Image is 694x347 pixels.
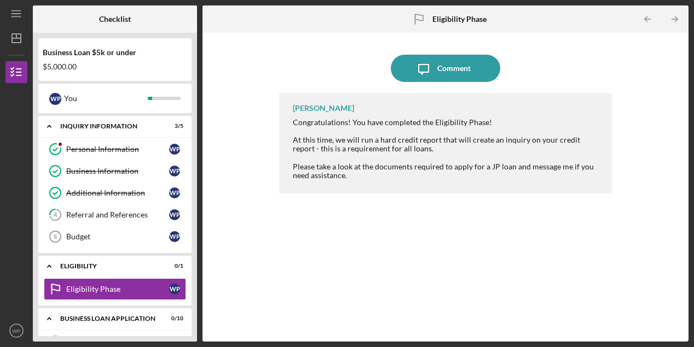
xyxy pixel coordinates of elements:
[293,118,601,127] div: Congratulations! You have completed the Eligibility Phase!
[164,123,183,130] div: 3 / 5
[60,315,156,322] div: BUSINESS LOAN APPLICATION
[54,211,57,219] tspan: 4
[54,233,57,240] tspan: 5
[60,263,156,269] div: Eligibility
[60,123,156,130] div: INQUIRY INFORMATION
[169,187,180,198] div: W P
[169,144,180,155] div: W P
[66,189,169,197] div: Additional Information
[293,162,601,180] div: Please take a look at the documents required to apply for a JP loan and message me if you need as...
[432,15,487,23] b: Eligibility Phase
[44,138,186,160] a: Personal InformationWP
[49,93,61,105] div: W P
[169,166,180,177] div: W P
[169,284,180,295] div: W P
[99,15,131,23] b: Checklist
[66,167,169,175] div: Business Information
[293,104,354,113] div: [PERSON_NAME]
[293,136,601,153] div: At this time, we will run a hard credit report that will create an inquiry on your credit report ...
[12,328,20,334] text: WP
[164,315,183,322] div: 0 / 10
[44,278,186,300] a: Eligibility PhaseWP
[66,285,169,293] div: Eligibility Phase
[164,263,183,269] div: 0 / 1
[169,231,180,242] div: W P
[43,48,187,57] div: Business Loan $5k or under
[64,89,148,108] div: You
[5,320,27,342] button: WP
[44,160,186,182] a: Business InformationWP
[391,55,500,82] button: Comment
[169,209,180,220] div: W P
[44,182,186,204] a: Additional InformationWP
[66,145,169,154] div: Personal Information
[44,226,186,248] a: 5BudgetWP
[43,62,187,71] div: $5,000.00
[66,232,169,241] div: Budget
[66,210,169,219] div: Referral and References
[437,55,471,82] div: Comment
[44,204,186,226] a: 4Referral and ReferencesWP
